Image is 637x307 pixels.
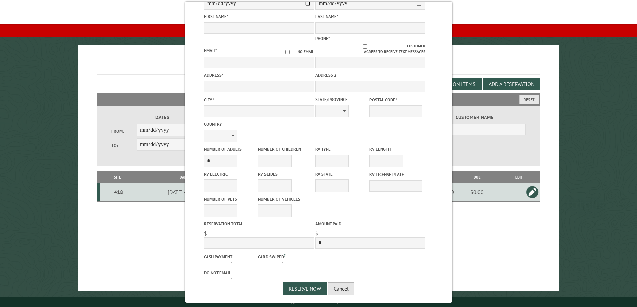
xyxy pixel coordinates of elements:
[284,253,286,258] a: ?
[315,72,425,79] label: Address 2
[315,171,368,177] label: RV State
[315,96,368,103] label: State/Province
[315,43,425,55] label: Customer agrees to receive text messages
[315,13,425,20] label: Last Name
[204,72,314,79] label: Address
[323,44,407,49] input: Customer agrees to receive text messages
[135,171,234,183] th: Dates
[519,95,539,104] button: Reset
[204,13,314,20] label: First Name
[204,48,217,53] label: Email
[369,171,422,178] label: RV License Plate
[456,183,498,202] td: $0.00
[100,171,135,183] th: Site
[277,49,314,55] label: No email
[315,230,318,237] span: $
[369,97,422,103] label: Postal Code
[204,196,257,202] label: Number of Pets
[258,146,311,152] label: Number of Children
[281,300,356,304] small: © Campground Commander LLC. All rights reserved.
[315,221,425,227] label: Amount paid
[328,282,354,295] button: Cancel
[204,146,257,152] label: Number of Adults
[111,128,137,134] label: From:
[483,78,540,90] button: Add a Reservation
[283,282,327,295] button: Reserve Now
[315,146,368,152] label: RV Type
[498,171,540,183] th: Edit
[315,36,330,41] label: Phone
[136,189,233,195] div: [DATE] - [DATE]
[111,114,213,121] label: Dates
[258,253,311,260] label: Card swiped
[204,254,257,260] label: Cash payment
[97,56,540,74] h1: Reservations
[258,171,311,177] label: RV Slides
[103,189,134,195] div: 418
[204,270,257,276] label: Do not email
[111,142,137,149] label: To:
[456,171,498,183] th: Due
[258,196,311,202] label: Number of Vehicles
[204,171,257,177] label: RV Electric
[204,97,314,103] label: City
[97,93,540,106] h2: Filters
[277,50,298,54] input: No email
[369,146,422,152] label: RV Length
[424,114,526,121] label: Customer Name
[204,121,314,127] label: Country
[424,78,482,90] button: Edit Add-on Items
[204,230,207,237] span: $
[204,221,314,227] label: Reservation Total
